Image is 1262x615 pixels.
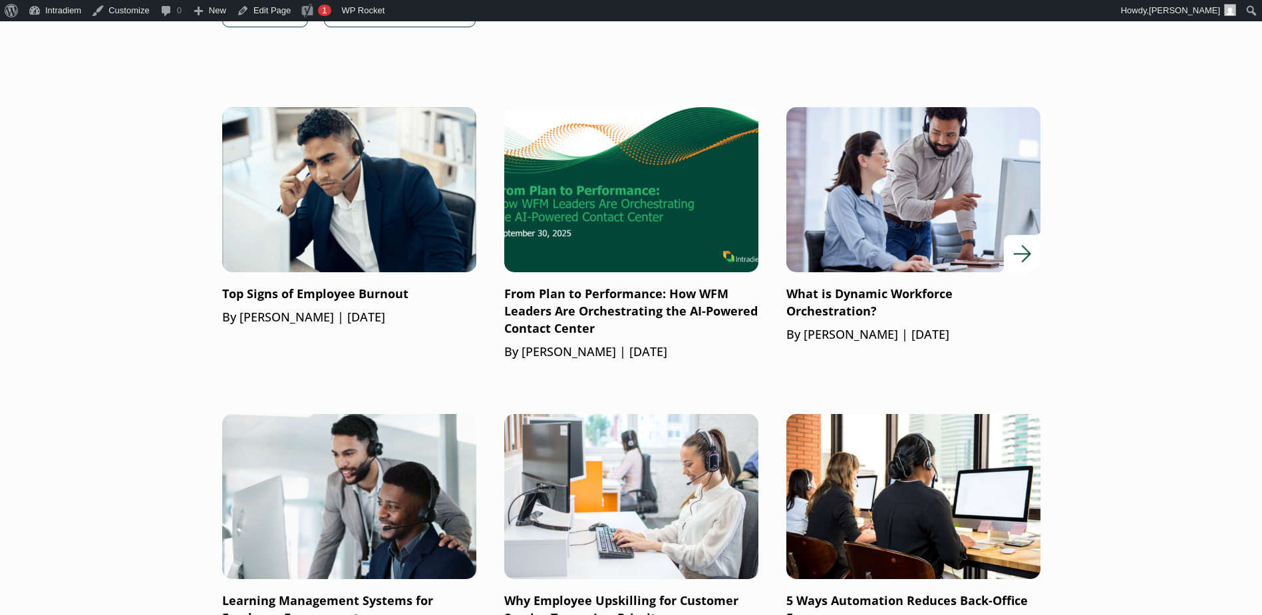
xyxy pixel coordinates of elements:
[504,107,758,361] a: From Plan to Performance: How WFM Leaders Are Orchestrating the AI-Powered Contact CenterBy [PERS...
[504,343,758,361] p: By [PERSON_NAME] | [DATE]
[786,326,1040,343] p: By [PERSON_NAME] | [DATE]
[222,107,476,326] a: Top Signs of Employee BurnoutBy [PERSON_NAME] | [DATE]
[322,5,327,15] span: 1
[504,286,758,337] p: From Plan to Performance: How WFM Leaders Are Orchestrating the AI-Powered Contact Center
[222,309,476,326] p: By [PERSON_NAME] | [DATE]
[786,107,1040,343] a: What is Dynamic Workforce Orchestration?By [PERSON_NAME] | [DATE]
[1149,5,1220,15] span: [PERSON_NAME]
[786,286,1040,320] p: What is Dynamic Workforce Orchestration?
[222,286,476,303] p: Top Signs of Employee Burnout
